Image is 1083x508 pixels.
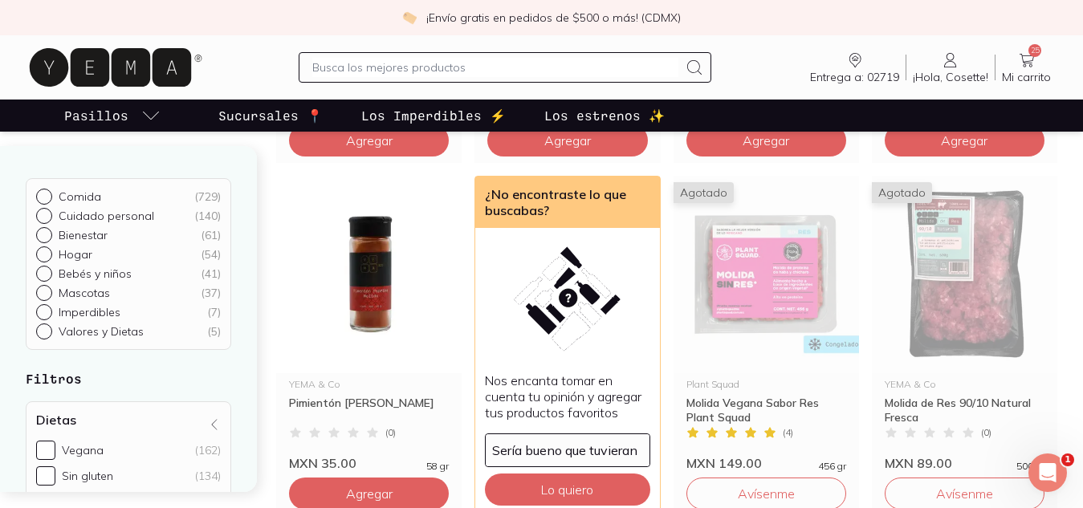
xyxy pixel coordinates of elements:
span: Agregar [743,132,789,148]
a: Molida de Res 90/10 Natural FrescaAgotadoYEMA & CoMolida de Res 90/10 Natural Fresca(0)MXN 89.005... [872,176,1057,471]
span: MXN 89.00 [885,455,952,471]
button: Agregar [885,124,1044,156]
span: MXN 149.00 [686,455,762,471]
a: Los Imperdibles ⚡️ [358,100,509,132]
div: YEMA & Co [289,380,449,389]
span: 1 [1061,453,1074,466]
a: Los estrenos ✨ [541,100,668,132]
a: Sucursales 📍 [215,100,326,132]
div: Molida Vegana Sabor Res Plant Squad [686,396,846,425]
span: ( 0 ) [385,428,396,437]
img: Pimentón Paprika Molido [276,176,462,373]
p: Nos encanta tomar en cuenta tu opinión y agregar tus productos favoritos [485,372,649,421]
div: Plant Squad [686,380,846,389]
img: Molida sin res [674,176,859,373]
a: ¡Hola, Cosette! [906,51,995,84]
p: Comida [59,189,101,204]
div: ( 140 ) [194,209,221,223]
img: check [402,10,417,25]
p: Valores y Dietas [59,324,144,339]
span: Agregar [346,132,393,148]
button: Agregar [487,124,647,156]
span: ( 0 ) [981,428,991,437]
p: ¡Envío gratis en pedidos de $500 o más! (CDMX) [426,10,681,26]
span: ¡Hola, Cosette! [913,70,988,84]
span: Agotado [872,182,932,203]
p: Pasillos [64,106,128,125]
div: Molida de Res 90/10 Natural Fresca [885,396,1044,425]
span: 58 gr [426,461,449,471]
div: (162) [195,443,221,457]
span: Agregar [544,132,591,148]
span: 500 gr [1016,461,1044,471]
p: Mascotas [59,286,110,300]
p: Bienestar [59,228,108,242]
a: Molida sin resAgotadoPlant SquadMolida Vegana Sabor Res Plant Squad(4)MXN 149.00456 gr [674,176,859,471]
div: Vegana [62,443,104,457]
div: ( 41 ) [201,266,221,281]
span: MXN 35.00 [289,455,356,471]
div: YEMA & Co [885,380,1044,389]
span: Agregar [346,486,393,502]
button: Agregar [686,124,846,156]
img: Molida de Res 90/10 Natural Fresca [872,176,1057,373]
span: 456 gr [818,461,846,471]
p: Los estrenos ✨ [544,106,665,125]
span: 25 [1028,44,1041,57]
div: Pimientón [PERSON_NAME] [289,396,449,425]
input: Vegana(162) [36,441,55,460]
p: Los Imperdibles ⚡️ [361,106,506,125]
p: Bebés y niños [59,266,132,281]
span: Agotado [674,182,734,203]
div: ( 5 ) [207,324,221,339]
button: Agregar [289,124,449,156]
div: ( 54 ) [201,247,221,262]
a: Pimentón Paprika MolidoYEMA & CoPimientón [PERSON_NAME](0)MXN 35.0058 gr [276,176,462,471]
div: ( 37 ) [201,286,221,300]
button: Lo quiero [485,473,649,506]
div: ( 61 ) [201,228,221,242]
h4: Dietas [36,412,76,428]
strong: Filtros [26,371,82,386]
div: ¿No encontraste lo que buscabas? [475,177,659,228]
div: ( 729 ) [194,189,221,204]
p: Cuidado personal [59,209,154,223]
div: ( 7 ) [207,305,221,319]
a: Entrega a: 02719 [804,51,906,84]
input: Sin gluten(134) [36,466,55,486]
iframe: Intercom live chat [1028,453,1067,492]
a: 25Mi carrito [995,51,1057,84]
p: Imperdibles [59,305,120,319]
p: Sucursales 📍 [218,106,323,125]
span: Agregar [941,132,987,148]
p: Hogar [59,247,92,262]
div: Sin gluten [62,469,113,483]
span: Mi carrito [1002,70,1051,84]
a: pasillo-todos-link [61,100,164,132]
span: ( 4 ) [783,428,793,437]
div: (134) [195,469,221,483]
span: Entrega a: 02719 [810,70,899,84]
input: Busca los mejores productos [312,58,678,77]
